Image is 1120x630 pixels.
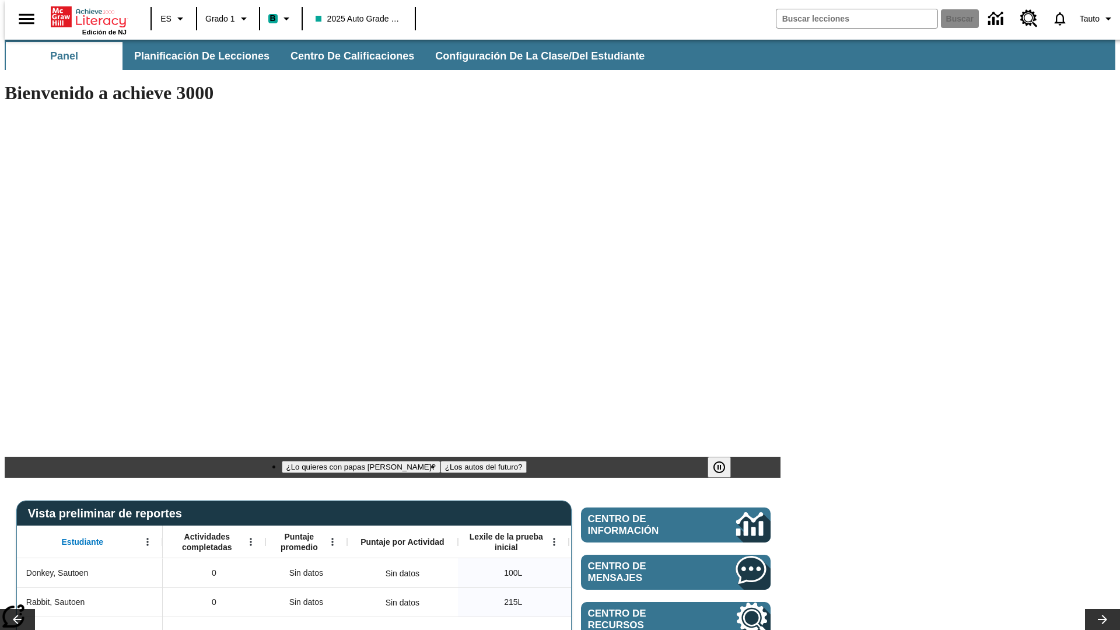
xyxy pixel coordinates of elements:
[316,13,402,25] span: 2025 Auto Grade 1 A
[265,558,347,587] div: Sin datos, Donkey, Sautoen
[212,596,216,608] span: 0
[125,42,279,70] button: Planificación de lecciones
[6,42,123,70] button: Panel
[569,587,680,617] div: Lector principiante 215 Lexile, LE, Según la medida de lectura Lexile, el estudiante es un Lector...
[5,40,1115,70] div: Subbarra de navegación
[28,507,188,520] span: Vista preliminar de reportes
[5,82,780,104] h1: Bienvenido a achieve 3000
[264,8,298,29] button: Boost El color de la clase es verde turquesa. Cambiar el color de la clase.
[9,2,44,36] button: Abrir el menú lateral
[169,531,246,552] span: Actividades completadas
[776,9,937,28] input: Buscar campo
[270,11,276,26] span: B
[581,555,771,590] a: Centro de mensajes
[212,567,216,579] span: 0
[265,587,347,617] div: Sin datos, Rabbit, Sautoen
[242,533,260,551] button: Abrir menú
[50,50,78,63] span: Panel
[581,508,771,542] a: Centro de información
[62,537,104,547] span: Estudiante
[51,4,127,36] div: Portada
[26,596,85,608] span: Rabbit, Sautoen
[504,567,522,579] span: 100 Lexile, Donkey, Sautoen
[588,561,701,584] span: Centro de mensajes
[1080,13,1100,25] span: Tauto
[205,13,235,25] span: Grado 1
[1013,3,1045,34] a: Centro de recursos, Se abrirá en una pestaña nueva.
[283,561,329,585] span: Sin datos
[380,562,425,585] div: Sin datos, Donkey, Sautoen
[160,13,171,25] span: ES
[360,537,444,547] span: Puntaje por Actividad
[163,558,265,587] div: 0, Donkey, Sautoen
[545,533,563,551] button: Abrir menú
[588,513,697,537] span: Centro de información
[51,5,127,29] a: Portada
[981,3,1013,35] a: Centro de información
[426,42,654,70] button: Configuración de la clase/del estudiante
[26,567,88,579] span: Donkey, Sautoen
[201,8,256,29] button: Grado: Grado 1, Elige un grado
[504,596,522,608] span: 215 Lexile, Rabbit, Sautoen
[569,558,680,587] div: Lector principiante 100 Lexile, LE, Según la medida de lectura Lexile, el estudiante es un Lector...
[282,461,440,473] button: Diapositiva 1 ¿Lo quieres con papas fritas?
[464,531,549,552] span: Lexile de la prueba inicial
[440,461,527,473] button: Diapositiva 2 ¿Los autos del futuro?
[163,587,265,617] div: 0, Rabbit, Sautoen
[281,42,423,70] button: Centro de calificaciones
[5,42,655,70] div: Subbarra de navegación
[82,29,127,36] span: Edición de NJ
[134,50,269,63] span: Planificación de lecciones
[283,590,329,614] span: Sin datos
[1085,609,1120,630] button: Carrusel de lecciones, seguir
[271,531,327,552] span: Puntaje promedio
[1075,8,1120,29] button: Perfil/Configuración
[290,50,414,63] span: Centro de calificaciones
[380,591,425,614] div: Sin datos, Rabbit, Sautoen
[1045,3,1075,34] a: Notificaciones
[324,533,341,551] button: Abrir menú
[139,533,156,551] button: Abrir menú
[708,457,731,478] button: Pausar
[435,50,645,63] span: Configuración de la clase/del estudiante
[155,8,192,29] button: Lenguaje: ES, Selecciona un idioma
[708,457,743,478] div: Pausar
